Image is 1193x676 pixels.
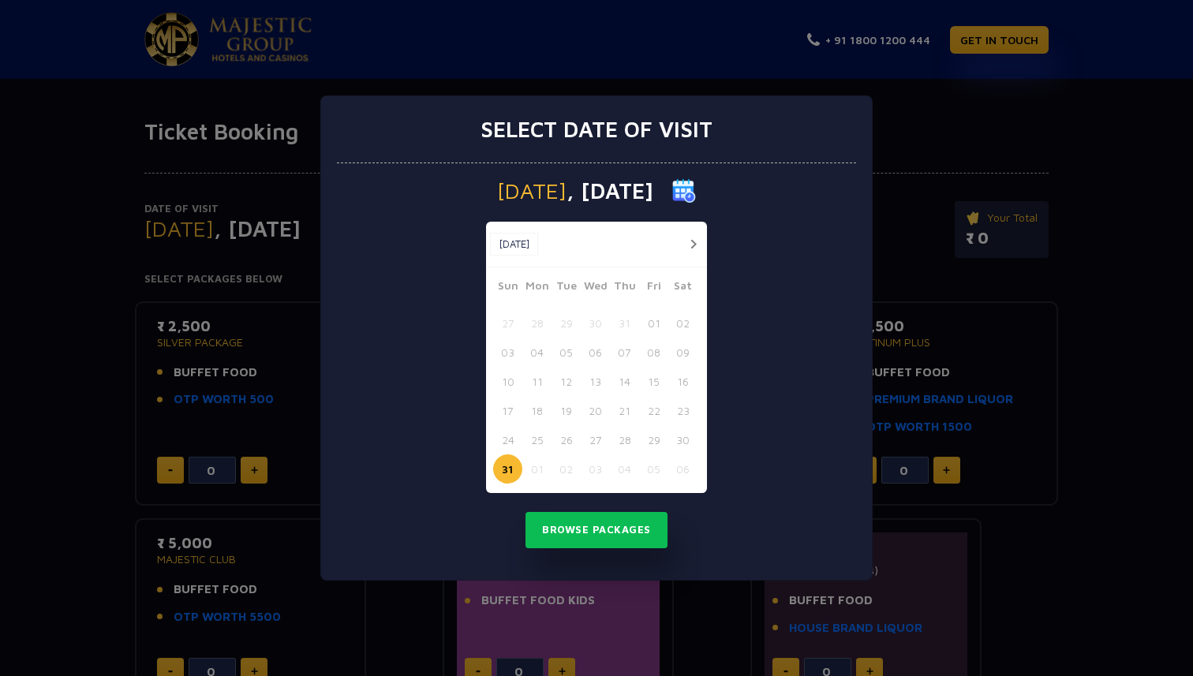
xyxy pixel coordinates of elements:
button: 02 [552,454,581,484]
button: 05 [552,338,581,367]
button: 04 [522,338,552,367]
span: , [DATE] [567,180,653,202]
button: 10 [493,367,522,396]
span: Wed [581,277,610,299]
button: 02 [668,308,697,338]
button: 03 [493,338,522,367]
button: 24 [493,425,522,454]
button: 11 [522,367,552,396]
button: Browse Packages [525,512,668,548]
button: 27 [581,425,610,454]
img: calender icon [672,179,696,203]
button: 31 [493,454,522,484]
h3: Select date of visit [481,116,712,143]
button: 09 [668,338,697,367]
button: 21 [610,396,639,425]
button: 23 [668,396,697,425]
button: 30 [581,308,610,338]
button: 28 [610,425,639,454]
button: [DATE] [490,233,538,256]
button: 16 [668,367,697,396]
button: 20 [581,396,610,425]
button: 18 [522,396,552,425]
button: 07 [610,338,639,367]
span: Thu [610,277,639,299]
button: 01 [639,308,668,338]
button: 27 [493,308,522,338]
button: 31 [610,308,639,338]
button: 28 [522,308,552,338]
button: 04 [610,454,639,484]
button: 12 [552,367,581,396]
button: 25 [522,425,552,454]
button: 29 [552,308,581,338]
button: 15 [639,367,668,396]
span: Fri [639,277,668,299]
span: [DATE] [497,180,567,202]
button: 06 [581,338,610,367]
span: Sat [668,277,697,299]
button: 05 [639,454,668,484]
button: 22 [639,396,668,425]
button: 30 [668,425,697,454]
button: 03 [581,454,610,484]
span: Sun [493,277,522,299]
button: 29 [639,425,668,454]
button: 08 [639,338,668,367]
button: 13 [581,367,610,396]
span: Tue [552,277,581,299]
button: 14 [610,367,639,396]
button: 26 [552,425,581,454]
button: 01 [522,454,552,484]
button: 19 [552,396,581,425]
button: 06 [668,454,697,484]
span: Mon [522,277,552,299]
button: 17 [493,396,522,425]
